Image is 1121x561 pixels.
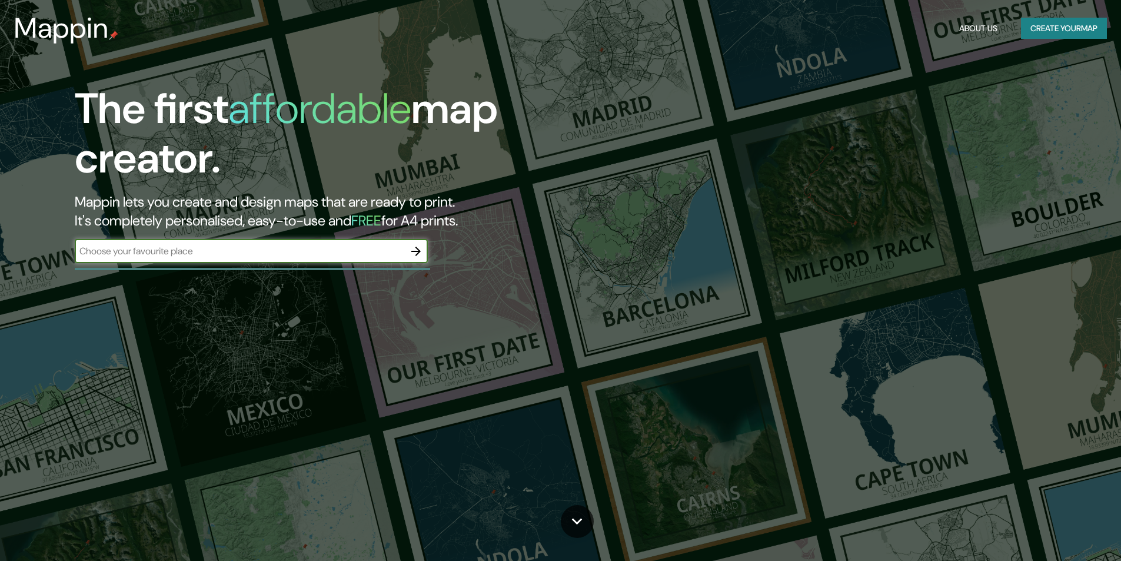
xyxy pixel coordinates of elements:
input: Choose your favourite place [75,244,404,258]
button: About Us [954,18,1002,39]
img: mappin-pin [109,31,118,40]
h2: Mappin lets you create and design maps that are ready to print. It's completely personalised, eas... [75,192,636,230]
button: Create yourmap [1021,18,1107,39]
h5: FREE [351,211,381,230]
h3: Mappin [14,12,109,45]
h1: The first map creator. [75,84,636,192]
h1: affordable [228,81,411,136]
